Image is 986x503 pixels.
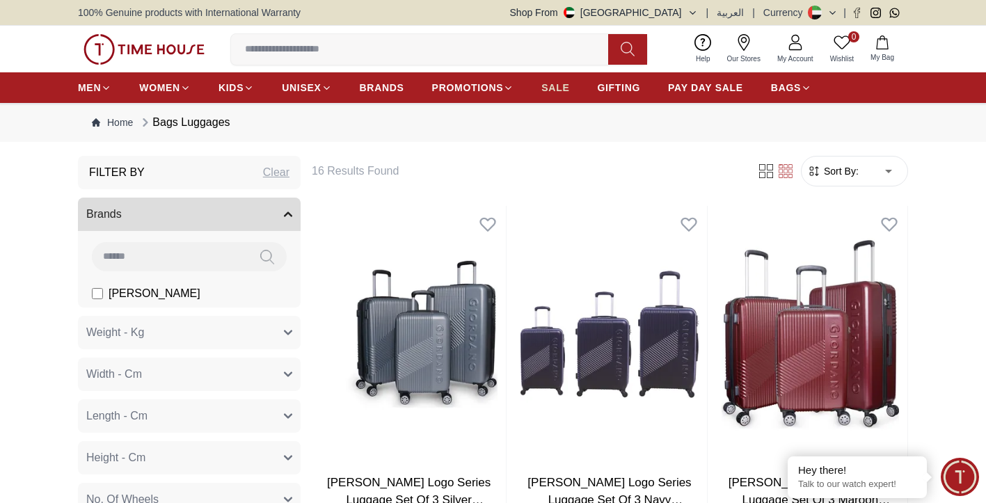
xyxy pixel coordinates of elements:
[84,34,205,65] img: ...
[138,114,230,131] div: Bags Luggages
[89,164,145,181] h3: Filter By
[86,366,142,383] span: Width - Cm
[722,54,766,64] span: Our Stores
[282,81,321,95] span: UNISEX
[597,81,640,95] span: GIFTING
[360,81,404,95] span: BRANDS
[706,6,709,19] span: |
[78,198,301,231] button: Brands
[78,6,301,19] span: 100% Genuine products with International Warranty
[360,75,404,100] a: BRANDS
[862,33,902,65] button: My Bag
[687,31,719,67] a: Help
[668,81,743,95] span: PAY DAY SALE
[865,52,900,63] span: My Bag
[86,324,144,341] span: Weight - Kg
[78,316,301,349] button: Weight - Kg
[798,479,916,490] p: Talk to our watch expert!
[312,206,506,463] img: Giordano Logo Series Luggage Set Of 3 Silver GR020.SLV
[263,164,289,181] div: Clear
[870,8,881,18] a: Instagram
[312,163,740,179] h6: 16 Results Found
[541,75,569,100] a: SALE
[821,164,859,178] span: Sort By:
[78,103,908,142] nav: Breadcrumb
[597,75,640,100] a: GIFTING
[798,463,916,477] div: Hey there!
[92,288,103,299] input: [PERSON_NAME]
[78,399,301,433] button: Length - Cm
[771,75,811,100] a: BAGS
[843,6,846,19] span: |
[713,206,907,463] img: Giordano Logo Series Luggage Set Of 3 Maroon GR020.MRN
[139,81,180,95] span: WOMEN
[825,54,859,64] span: Wishlist
[86,206,122,223] span: Brands
[771,81,801,95] span: BAGS
[432,81,504,95] span: PROMOTIONS
[752,6,755,19] span: |
[78,81,101,95] span: MEN
[218,75,254,100] a: KIDS
[822,31,862,67] a: 0Wishlist
[848,31,859,42] span: 0
[78,358,301,391] button: Width - Cm
[690,54,716,64] span: Help
[218,81,244,95] span: KIDS
[772,54,819,64] span: My Account
[512,206,706,463] img: Giordano Logo Series Luggage Set Of 3 Navy GR020.NVY
[541,81,569,95] span: SALE
[852,8,862,18] a: Facebook
[941,458,979,496] div: Chat Widget
[86,449,145,466] span: Height - Cm
[668,75,743,100] a: PAY DAY SALE
[719,31,769,67] a: Our Stores
[717,6,744,19] button: العربية
[763,6,809,19] div: Currency
[432,75,514,100] a: PROMOTIONS
[139,75,191,100] a: WOMEN
[807,164,859,178] button: Sort By:
[86,408,148,424] span: Length - Cm
[78,441,301,474] button: Height - Cm
[109,285,200,302] span: [PERSON_NAME]
[889,8,900,18] a: Whatsapp
[92,115,133,129] a: Home
[78,75,111,100] a: MEN
[510,6,698,19] button: Shop From[GEOGRAPHIC_DATA]
[282,75,331,100] a: UNISEX
[564,7,575,18] img: United Arab Emirates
